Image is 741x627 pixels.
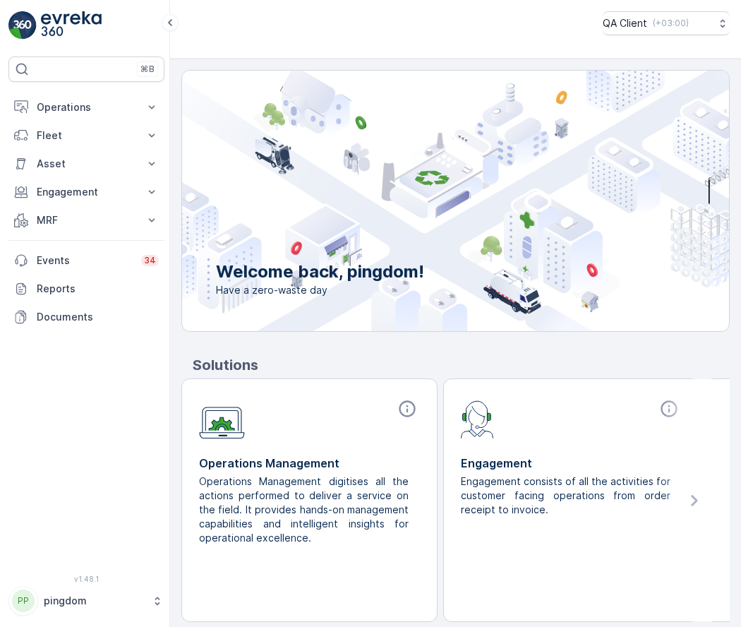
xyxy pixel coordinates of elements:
[8,246,164,275] a: Events34
[199,474,409,545] p: Operations Management digitises all the actions performed to deliver a service on the field. It p...
[41,11,102,40] img: logo_light-DOdMpM7g.png
[37,100,136,114] p: Operations
[37,213,136,227] p: MRF
[199,399,245,439] img: module-icon
[216,283,424,297] span: Have a zero-waste day
[119,71,729,331] img: city illustration
[37,157,136,171] p: Asset
[8,178,164,206] button: Engagement
[461,455,682,472] p: Engagement
[461,399,494,438] img: module-icon
[8,575,164,583] span: v 1.48.1
[37,282,159,296] p: Reports
[603,11,730,35] button: QA Client(+03:00)
[193,354,730,376] p: Solutions
[37,253,133,268] p: Events
[12,590,35,612] div: PP
[653,18,689,29] p: ( +03:00 )
[199,455,420,472] p: Operations Management
[8,206,164,234] button: MRF
[8,11,37,40] img: logo
[144,255,156,266] p: 34
[37,129,136,143] p: Fleet
[461,474,670,517] p: Engagement consists of all the activities for customer facing operations from order receipt to in...
[216,261,424,283] p: Welcome back, pingdom!
[44,594,145,608] p: pingdom
[603,16,647,30] p: QA Client
[37,185,136,199] p: Engagement
[8,303,164,331] a: Documents
[8,150,164,178] button: Asset
[8,121,164,150] button: Fleet
[8,586,164,616] button: PPpingdom
[37,310,159,324] p: Documents
[140,64,155,75] p: ⌘B
[8,93,164,121] button: Operations
[8,275,164,303] a: Reports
